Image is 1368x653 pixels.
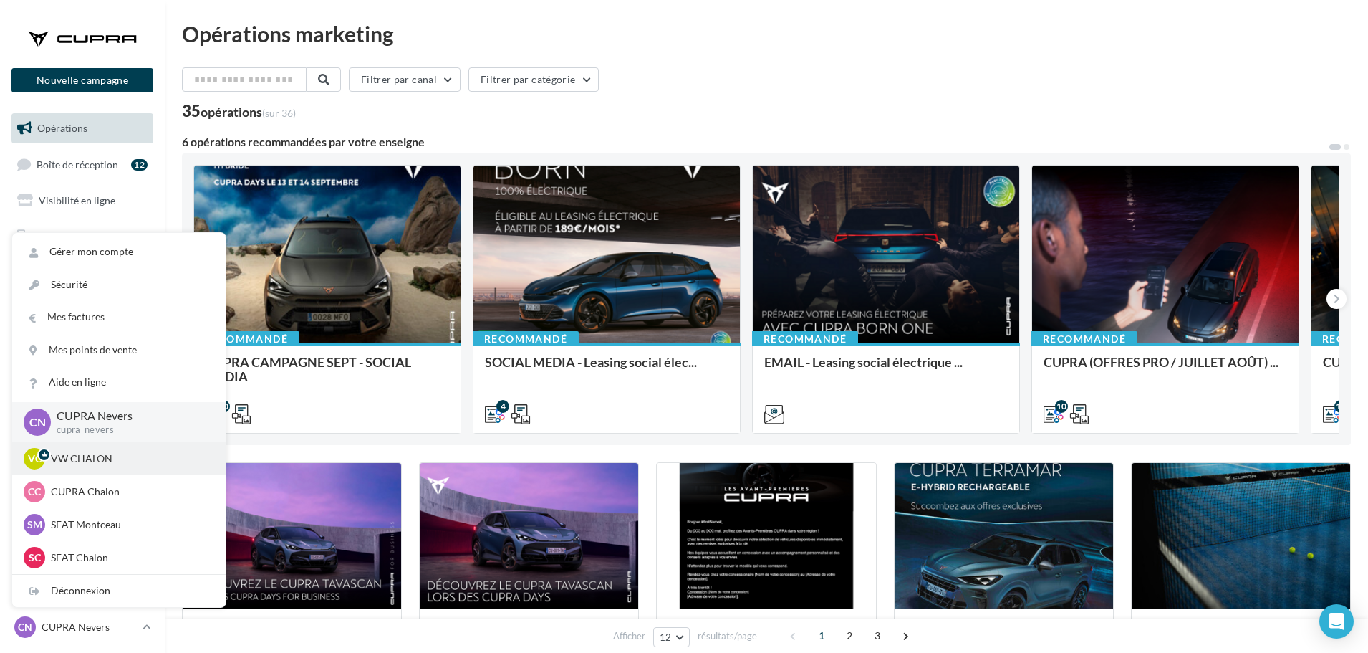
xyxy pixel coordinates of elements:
[9,364,156,394] a: Calendrier
[9,186,156,216] a: Visibilité en ligne
[12,301,226,333] a: Mes factures
[9,149,156,180] a: Boîte de réception12
[131,159,148,171] div: 12
[29,550,41,565] span: SC
[57,408,203,424] p: CUPRA Nevers
[1334,400,1347,413] div: 11
[1319,604,1354,639] div: Open Intercom Messenger
[12,236,226,268] a: Gérer mon compte
[653,627,690,647] button: 12
[28,485,41,499] span: CC
[349,67,461,92] button: Filtrer par canal
[9,257,156,287] a: Campagnes
[29,414,46,430] span: CN
[36,230,92,242] span: SMS unitaire
[1055,400,1068,413] div: 10
[9,328,156,358] a: Médiathèque
[182,103,296,119] div: 35
[42,620,137,634] p: CUPRA Nevers
[810,624,833,647] span: 1
[27,518,42,532] span: SM
[206,354,411,384] span: CUPRA CAMPAGNE SEPT - SOCIAL MEDIA
[12,575,226,607] div: Déconnexion
[193,331,299,347] div: Recommandé
[9,292,156,323] a: Contacts
[12,334,226,366] a: Mes points de vente
[28,452,42,466] span: VC
[37,158,118,170] span: Boîte de réception
[11,68,153,92] button: Nouvelle campagne
[468,67,599,92] button: Filtrer par catégorie
[764,354,963,370] span: EMAIL - Leasing social électrique ...
[182,136,1328,148] div: 6 opérations recommandées par votre enseigne
[473,331,579,347] div: Recommandé
[752,331,858,347] div: Recommandé
[12,366,226,399] a: Aide en ligne
[9,221,156,252] a: SMS unitaire
[866,624,889,647] span: 3
[485,354,697,370] span: SOCIAL MEDIA - Leasing social élec...
[51,518,208,532] p: SEAT Montceau
[39,194,115,206] span: Visibilité en ligne
[12,269,226,301] a: Sécurité
[9,399,156,442] a: PLV et print personnalisable
[1031,331,1137,347] div: Recommandé
[37,122,87,134] span: Opérations
[660,631,672,643] span: 12
[698,629,757,643] span: résultats/page
[11,614,153,641] a: CN CUPRA Nevers
[9,113,156,143] a: Opérations
[182,23,1351,44] div: Opérations marketing
[51,452,208,466] p: VW CHALON
[838,624,861,647] span: 2
[496,400,509,413] div: 4
[57,424,203,437] p: cupra_nevers
[201,105,296,118] div: opérations
[51,485,208,499] p: CUPRA Chalon
[262,107,296,119] span: (sur 36)
[9,447,156,490] a: Campagnes DataOnDemand
[18,620,32,634] span: CN
[51,550,208,565] p: SEAT Chalon
[613,629,645,643] span: Afficher
[1044,354,1278,370] span: CUPRA (OFFRES PRO / JUILLET AOÛT) ...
